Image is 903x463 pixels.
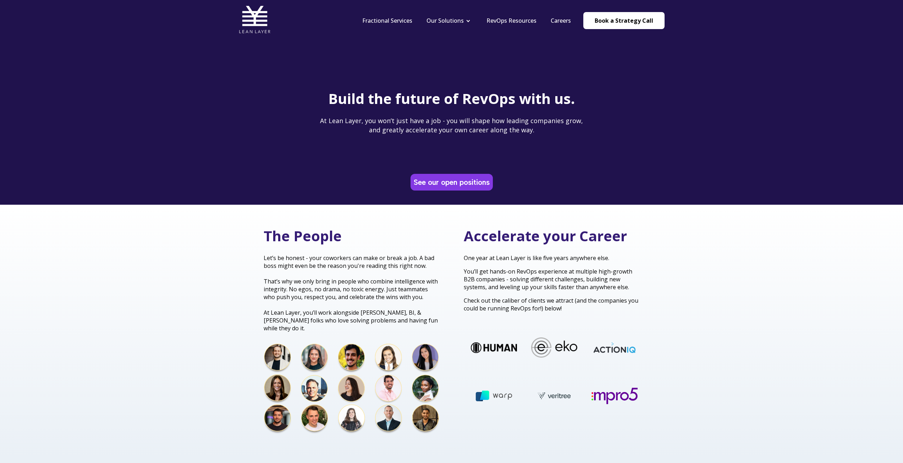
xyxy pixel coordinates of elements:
[551,17,571,24] a: Careers
[583,12,665,29] a: Book a Strategy Call
[239,4,271,35] img: Lean Layer Logo
[355,17,578,24] div: Navigation Menu
[426,17,464,24] a: Our Solutions
[362,17,412,24] a: Fractional Services
[486,17,536,24] a: RevOps Resources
